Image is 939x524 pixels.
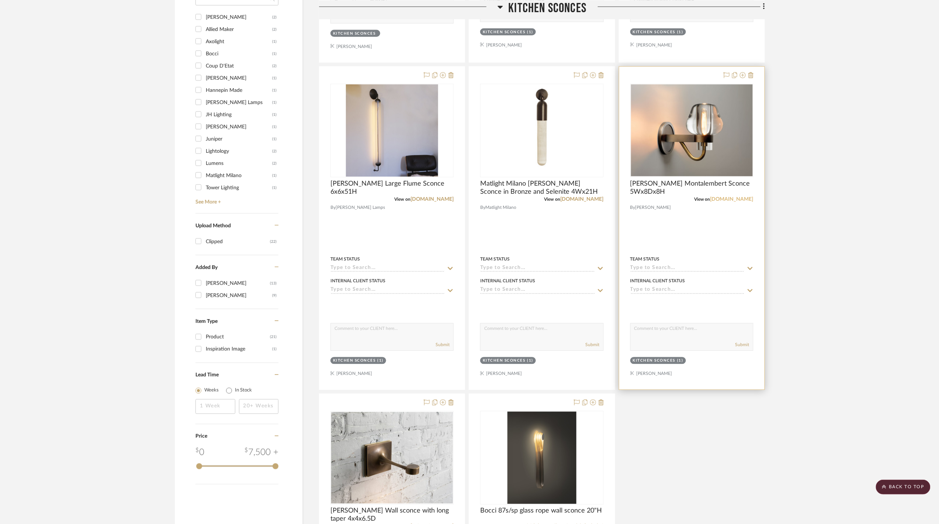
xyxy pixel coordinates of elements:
div: (1) [272,133,277,145]
div: (1) [272,344,277,355]
div: (2) [272,60,277,72]
span: [PERSON_NAME] Lamps [336,204,385,211]
div: Kitchen Sconces [633,30,676,35]
div: (2) [272,11,277,23]
div: [PERSON_NAME] Lamps [206,97,272,108]
div: (1) [272,170,277,182]
div: Kitchen Sconces [633,358,676,364]
div: Internal Client Status [480,278,535,285]
div: (1) [527,30,534,35]
div: Allied Maker [206,24,272,35]
div: (13) [270,277,277,289]
input: Type to Search… [330,265,445,272]
span: Bocci 87s/sp glass rope wall sconce 20"H [480,507,602,515]
div: Bocci [206,48,272,60]
div: Kitchen Sconces [483,30,526,35]
span: [PERSON_NAME] [635,204,671,211]
label: In Stock [235,387,252,394]
button: Submit [586,342,600,348]
span: View on [544,197,561,201]
span: By [480,204,485,211]
div: (2) [272,24,277,35]
div: (1) [272,97,277,108]
div: Inspiration Image [206,344,272,355]
img: Matlight Milano Selene Wall Sconce in Bronze and Selenite 4Wx21H [496,85,588,177]
div: [PERSON_NAME] [206,11,272,23]
div: Coup D'Etat [206,60,272,72]
a: [DOMAIN_NAME] [561,197,604,202]
div: (1) [527,358,534,364]
span: View on [394,197,410,201]
div: [PERSON_NAME] [206,72,272,84]
input: 1 Week [195,399,235,414]
div: 0 [481,84,603,177]
div: (21) [270,331,277,343]
button: Submit [735,342,749,348]
div: [PERSON_NAME] [206,121,272,133]
div: (1) [272,109,277,121]
span: Item Type [195,319,218,324]
div: (9) [272,290,277,301]
div: Team Status [630,256,660,263]
div: Kitchen Sconces [483,358,526,364]
button: Submit [436,342,450,348]
div: Product [206,331,270,343]
div: (1) [272,72,277,84]
input: Type to Search… [480,287,595,294]
div: Lumens [206,158,272,169]
div: Kitchen Sconces [333,358,376,364]
div: Kitchen Sconces [333,31,376,37]
span: [PERSON_NAME] Wall sconce with long taper 4x4x6.5D [330,507,454,523]
div: (1) [677,30,683,35]
input: Type to Search… [630,265,745,272]
input: Type to Search… [330,287,445,294]
div: Internal Client Status [330,278,385,285]
div: (1) [378,358,384,364]
div: (1) [677,358,683,364]
div: (2) [272,158,277,169]
div: (2) [272,145,277,157]
span: Matlight Milano [485,204,516,211]
div: JH Lighting [206,109,272,121]
div: Juniper [206,133,272,145]
div: [PERSON_NAME] [206,290,272,301]
div: (1) [272,48,277,60]
div: Team Status [480,256,510,263]
div: Team Status [330,256,360,263]
a: [DOMAIN_NAME] [710,197,753,202]
div: (22) [270,236,277,248]
span: [PERSON_NAME] Large Flume Sconce 6x6x51H [330,180,454,196]
input: Type to Search… [480,265,595,272]
img: Gentner Wall sconce with long taper 4x4x6.5D [331,412,453,504]
a: [DOMAIN_NAME] [410,197,454,202]
span: Added By [195,265,218,270]
span: Lead Time [195,373,219,378]
span: [PERSON_NAME] Montalembert Sconce 5Wx8Dx8H [630,180,753,196]
div: 0 [195,446,204,459]
div: Clipped [206,236,270,248]
div: (1) [272,121,277,133]
span: Matlight Milano [PERSON_NAME] Sconce in Bronze and Selenite 4Wx21H [480,180,603,196]
span: View on [694,197,710,201]
div: Hannepin Made [206,85,272,96]
a: See More + [194,194,278,206]
div: (1) [272,85,277,96]
span: Price [195,434,207,439]
img: Jonathan Browning Montalembert Sconce 5Wx8Dx8H [631,85,753,176]
div: Lightology [206,145,272,157]
div: Tower Lighting [206,182,272,194]
input: 20+ Weeks [239,399,279,414]
div: Internal Client Status [630,278,685,285]
input: Type to Search… [630,287,745,294]
div: (1) [272,182,277,194]
span: By [330,204,336,211]
span: By [630,204,635,211]
div: 7,500 + [245,446,278,459]
span: Upload Method [195,223,231,228]
div: Axolight [206,36,272,48]
img: Hilliard Large Flume Sconce 6x6x51H [346,85,438,177]
scroll-to-top-button: BACK TO TOP [876,480,931,494]
div: Matlight Milano [206,170,272,182]
div: (1) [272,36,277,48]
div: [PERSON_NAME] [206,277,270,289]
